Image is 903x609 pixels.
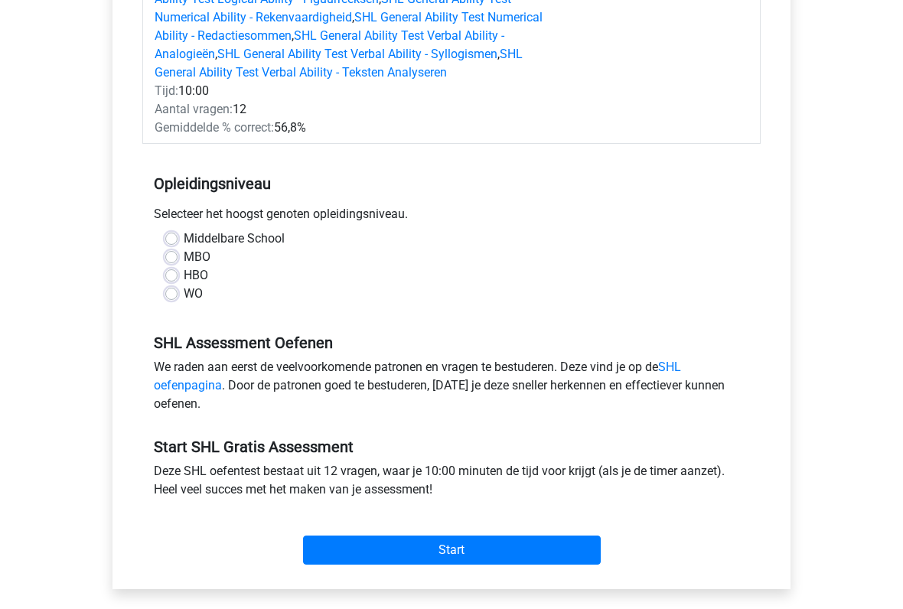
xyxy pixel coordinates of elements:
label: HBO [184,266,208,285]
input: Start [303,536,601,565]
div: 12 [143,100,554,119]
h5: SHL Assessment Oefenen [154,334,749,352]
div: 56,8% [143,119,554,137]
label: MBO [184,248,210,266]
h5: Start SHL Gratis Assessment [154,438,749,456]
span: Tijd: [155,83,178,98]
label: Middelbare School [184,230,285,248]
div: Selecteer het hoogst genoten opleidingsniveau. [142,205,761,230]
span: Aantal vragen: [155,102,233,116]
a: SHL General Ability Test Verbal Ability - Analogieën [155,28,504,61]
div: Deze SHL oefentest bestaat uit 12 vragen, waar je 10:00 minuten de tijd voor krijgt (als je de ti... [142,462,761,505]
label: WO [184,285,203,303]
span: Gemiddelde % correct: [155,120,274,135]
div: 10:00 [143,82,554,100]
div: We raden aan eerst de veelvoorkomende patronen en vragen te bestuderen. Deze vind je op de . Door... [142,358,761,419]
h5: Opleidingsniveau [154,168,749,199]
a: SHL General Ability Test Verbal Ability - Syllogismen [217,47,497,61]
